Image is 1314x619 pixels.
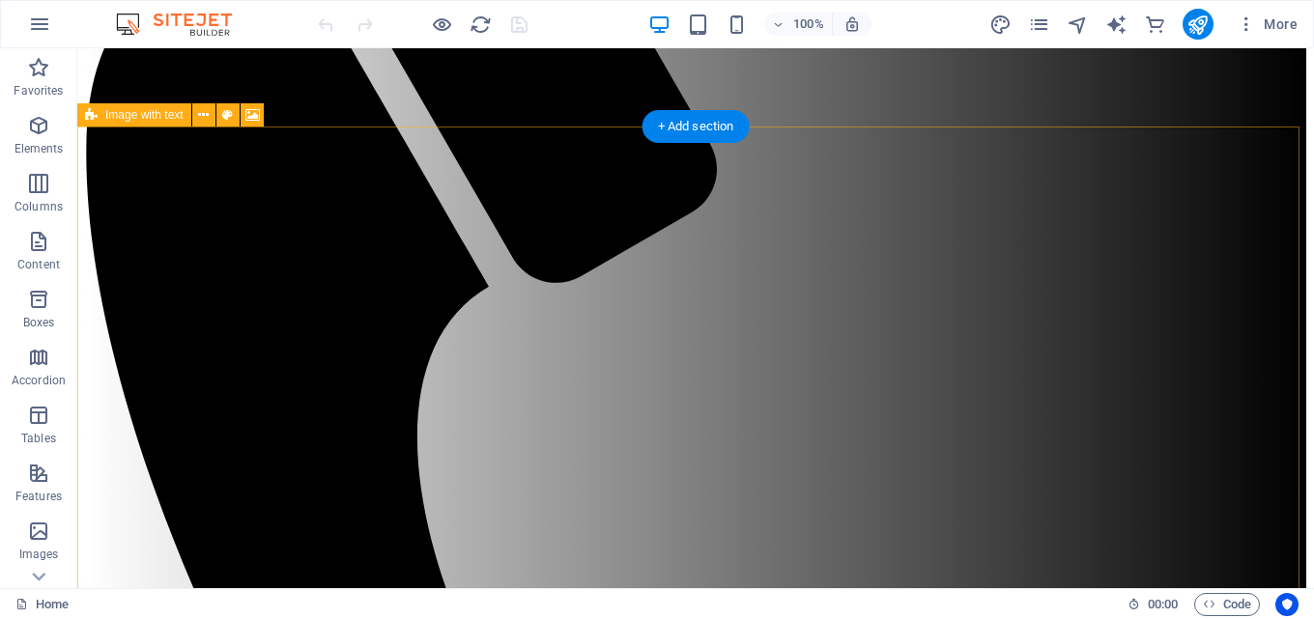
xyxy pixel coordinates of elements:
[14,141,64,156] p: Elements
[14,83,63,98] p: Favorites
[1237,14,1298,34] span: More
[15,593,69,616] a: Click to cancel selection. Double-click to open Pages
[643,110,750,143] div: + Add section
[15,489,62,504] p: Features
[764,13,833,36] button: 100%
[111,13,256,36] img: Editor Logo
[989,13,1013,36] button: design
[17,257,60,272] p: Content
[1275,593,1299,616] button: Usercentrics
[1028,13,1051,36] button: pages
[1067,14,1089,36] i: Navigator
[469,13,492,36] button: reload
[989,14,1012,36] i: Design (Ctrl+Alt+Y)
[23,315,55,330] p: Boxes
[843,15,861,33] i: On resize automatically adjust zoom level to fit chosen device.
[1067,13,1090,36] button: navigator
[21,431,56,446] p: Tables
[19,547,59,562] p: Images
[1186,14,1209,36] i: Publish
[1105,13,1128,36] button: text_generator
[1144,14,1166,36] i: Commerce
[14,199,63,214] p: Columns
[1194,593,1260,616] button: Code
[1144,13,1167,36] button: commerce
[1105,14,1128,36] i: AI Writer
[1183,9,1214,40] button: publish
[1148,593,1178,616] span: 00 00
[1161,597,1164,611] span: :
[430,13,453,36] button: Click here to leave preview mode and continue editing
[793,13,824,36] h6: 100%
[1203,593,1251,616] span: Code
[1229,9,1305,40] button: More
[105,109,184,121] span: Image with text
[12,373,66,388] p: Accordion
[1028,14,1050,36] i: Pages (Ctrl+Alt+S)
[1128,593,1179,616] h6: Session time
[470,14,492,36] i: Reload page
